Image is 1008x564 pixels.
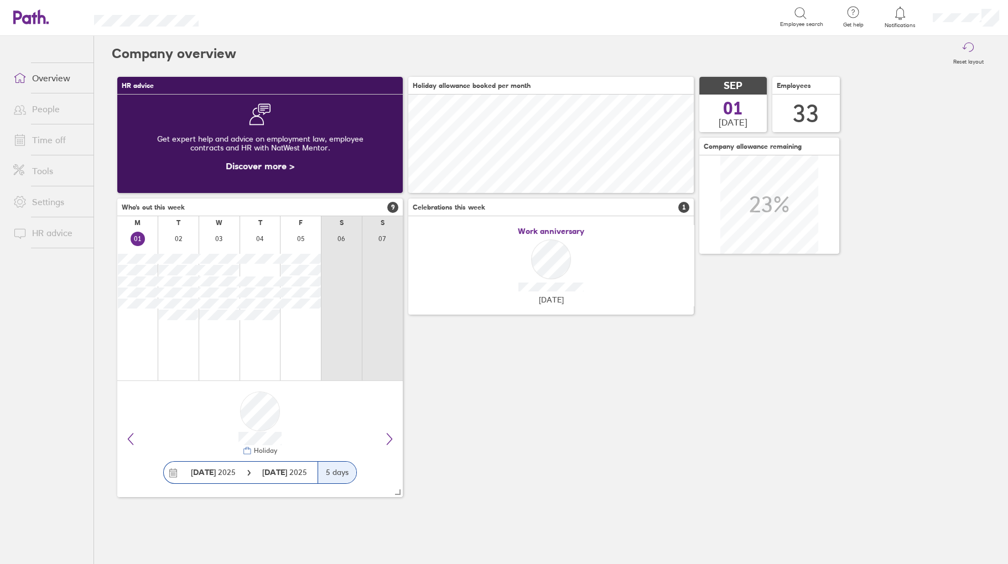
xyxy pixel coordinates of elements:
[719,117,747,127] span: [DATE]
[882,6,918,29] a: Notifications
[4,129,93,151] a: Time off
[262,467,289,477] strong: [DATE]
[299,219,303,227] div: F
[4,222,93,244] a: HR advice
[387,202,398,213] span: 9
[381,219,385,227] div: S
[539,295,564,304] span: [DATE]
[228,12,257,22] div: Search
[678,202,689,213] span: 1
[226,160,294,171] a: Discover more >
[340,219,344,227] div: S
[724,80,742,92] span: SEP
[258,219,262,227] div: T
[723,100,743,117] span: 01
[122,203,185,211] span: Who's out this week
[252,447,277,455] div: Holiday
[318,462,356,483] div: 5 days
[4,98,93,120] a: People
[4,191,93,213] a: Settings
[835,22,871,28] span: Get help
[4,160,93,182] a: Tools
[191,468,236,477] span: 2025
[4,67,93,89] a: Overview
[780,21,823,28] span: Employee search
[112,36,236,71] h2: Company overview
[882,22,918,29] span: Notifications
[262,468,307,477] span: 2025
[947,36,990,71] button: Reset layout
[518,227,584,236] span: Work anniversary
[122,82,154,90] span: HR advice
[947,55,990,65] label: Reset layout
[413,203,485,211] span: Celebrations this week
[191,467,216,477] strong: [DATE]
[704,143,802,150] span: Company allowance remaining
[126,126,394,161] div: Get expert help and advice on employment law, employee contracts and HR with NatWest Mentor.
[793,100,819,128] div: 33
[134,219,141,227] div: M
[176,219,180,227] div: T
[216,219,222,227] div: W
[413,82,531,90] span: Holiday allowance booked per month
[777,82,811,90] span: Employees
